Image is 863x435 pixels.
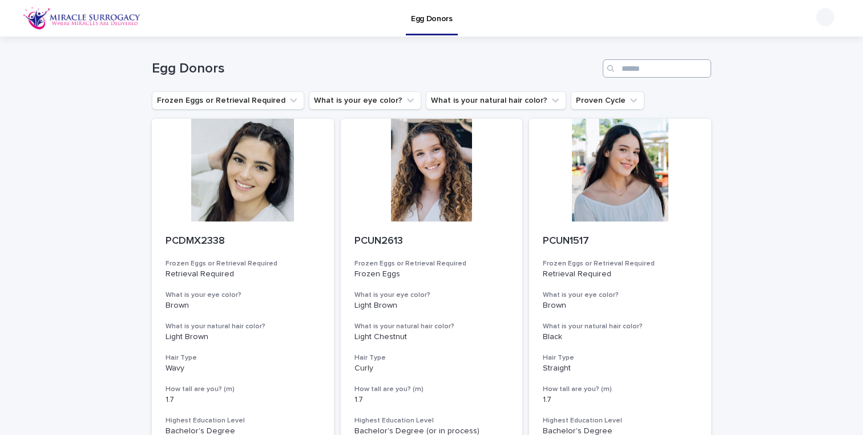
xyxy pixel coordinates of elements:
p: Straight [543,364,697,373]
h3: How tall are you? (m) [543,385,697,394]
h3: Hair Type [543,353,697,362]
h3: How tall are you? (m) [166,385,320,394]
h3: What is your natural hair color? [543,322,697,331]
h3: Highest Education Level [166,416,320,425]
h3: Hair Type [354,353,509,362]
p: PCDMX2338 [166,235,320,248]
p: 1.7 [543,395,697,405]
p: Brown [166,301,320,311]
h3: What is your eye color? [166,291,320,300]
h3: What is your eye color? [354,291,509,300]
input: Search [603,59,711,78]
h3: What is your natural hair color? [354,322,509,331]
h3: What is your natural hair color? [166,322,320,331]
h3: How tall are you? (m) [354,385,509,394]
p: Light Chestnut [354,332,509,342]
h3: What is your eye color? [543,291,697,300]
p: Light Brown [166,332,320,342]
p: Frozen Eggs [354,269,509,279]
button: What is your natural hair color? [426,91,566,110]
button: What is your eye color? [309,91,421,110]
p: Light Brown [354,301,509,311]
h3: Frozen Eggs or Retrieval Required [543,259,697,268]
p: Retrieval Required [166,269,320,279]
p: Black [543,332,697,342]
h3: Frozen Eggs or Retrieval Required [166,259,320,268]
img: OiFFDOGZQuirLhrlO1ag [23,7,141,30]
h3: Highest Education Level [543,416,697,425]
h1: Egg Donors [152,61,598,77]
p: Wavy [166,364,320,373]
button: Frozen Eggs or Retrieval Required [152,91,304,110]
p: PCUN2613 [354,235,509,248]
p: PCUN1517 [543,235,697,248]
h3: Highest Education Level [354,416,509,425]
button: Proven Cycle [571,91,644,110]
h3: Frozen Eggs or Retrieval Required [354,259,509,268]
p: Retrieval Required [543,269,697,279]
p: 1.7 [166,395,320,405]
p: 1.7 [354,395,509,405]
p: Curly [354,364,509,373]
p: Brown [543,301,697,311]
h3: Hair Type [166,353,320,362]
